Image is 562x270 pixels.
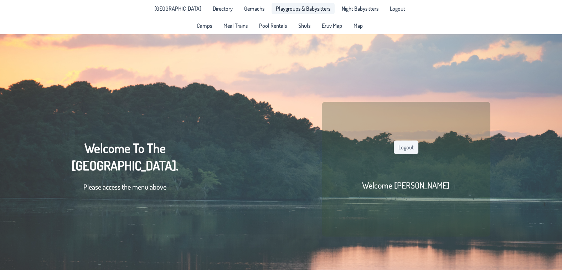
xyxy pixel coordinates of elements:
span: Gemachs [244,6,264,11]
span: Meal Trains [223,23,248,28]
div: Welcome To The [GEOGRAPHIC_DATA]. [72,139,178,199]
a: Playgroups & Babysitters [272,3,335,14]
span: Map [354,23,363,28]
span: Eruv Map [322,23,342,28]
a: Eruv Map [318,20,346,31]
span: Shuls [298,23,310,28]
span: Directory [213,6,233,11]
span: Pool Rentals [259,23,287,28]
a: Gemachs [240,3,269,14]
span: [GEOGRAPHIC_DATA] [154,6,201,11]
a: Night Babysitters [337,3,383,14]
li: Logout [386,3,409,14]
a: Shuls [294,20,315,31]
li: Pine Lake Park [150,3,206,14]
button: Logout [394,141,418,154]
a: Pool Rentals [255,20,291,31]
p: Please access the menu above [72,181,178,192]
span: Logout [390,6,405,11]
span: Night Babysitters [342,6,378,11]
span: Camps [197,23,212,28]
span: Playgroups & Babysitters [276,6,330,11]
h2: Welcome [PERSON_NAME] [362,180,450,191]
a: [GEOGRAPHIC_DATA] [150,3,206,14]
a: Directory [208,3,237,14]
a: Camps [192,20,216,31]
a: Meal Trains [219,20,252,31]
a: Map [349,20,367,31]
